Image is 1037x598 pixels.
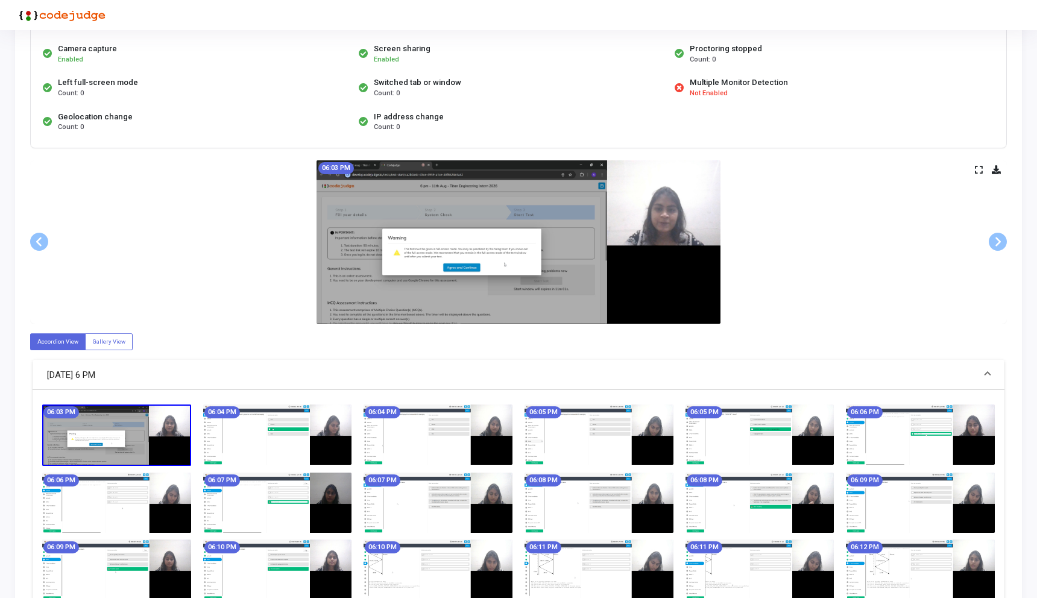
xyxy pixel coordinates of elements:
[43,541,79,553] mat-chip: 06:09 PM
[204,541,240,553] mat-chip: 06:10 PM
[365,474,400,486] mat-chip: 06:07 PM
[365,406,400,418] mat-chip: 06:04 PM
[847,406,883,418] mat-chip: 06:06 PM
[526,406,561,418] mat-chip: 06:05 PM
[204,474,240,486] mat-chip: 06:07 PM
[58,77,138,89] div: Left full-screen mode
[687,406,722,418] mat-chip: 06:05 PM
[374,43,430,55] div: Screen sharing
[690,43,762,55] div: Proctoring stopped
[85,333,133,350] label: Gallery View
[58,89,84,99] span: Count: 0
[43,474,79,486] mat-chip: 06:06 PM
[686,404,834,465] img: screenshot-1754915758401.jpeg
[47,368,976,382] mat-panel-title: [DATE] 6 PM
[58,43,117,55] div: Camera capture
[526,541,561,553] mat-chip: 06:11 PM
[58,111,133,123] div: Geolocation change
[687,541,722,553] mat-chip: 06:11 PM
[525,404,673,465] img: screenshot-1754915728401.jpeg
[690,89,728,99] span: Not Enabled
[43,406,79,418] mat-chip: 06:03 PM
[15,3,106,27] img: logo
[203,404,352,465] img: screenshot-1754915668389.jpeg
[687,474,722,486] mat-chip: 06:08 PM
[318,162,354,174] mat-chip: 06:03 PM
[526,474,561,486] mat-chip: 06:08 PM
[374,122,400,133] span: Count: 0
[374,89,400,99] span: Count: 0
[847,541,883,553] mat-chip: 06:12 PM
[317,160,720,324] img: screenshot-1754915638371.jpeg
[690,77,788,89] div: Multiple Monitor Detection
[42,473,191,533] img: screenshot-1754915818415.jpeg
[365,541,400,553] mat-chip: 06:10 PM
[58,55,83,63] span: Enabled
[846,404,995,465] img: screenshot-1754915788416.jpeg
[364,473,512,533] img: screenshot-1754915878406.jpeg
[364,404,512,465] img: screenshot-1754915698391.jpeg
[846,473,995,533] img: screenshot-1754915968342.jpeg
[42,404,191,466] img: screenshot-1754915638371.jpeg
[686,473,834,533] img: screenshot-1754915938390.jpeg
[204,406,240,418] mat-chip: 06:04 PM
[525,473,673,533] img: screenshot-1754915908409.jpeg
[203,473,352,533] img: screenshot-1754915848409.jpeg
[374,77,461,89] div: Switched tab or window
[30,333,86,350] label: Accordion View
[374,55,399,63] span: Enabled
[33,360,1004,390] mat-expansion-panel-header: [DATE] 6 PM
[374,111,444,123] div: IP address change
[58,122,84,133] span: Count: 0
[847,474,883,486] mat-chip: 06:09 PM
[690,55,716,65] span: Count: 0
